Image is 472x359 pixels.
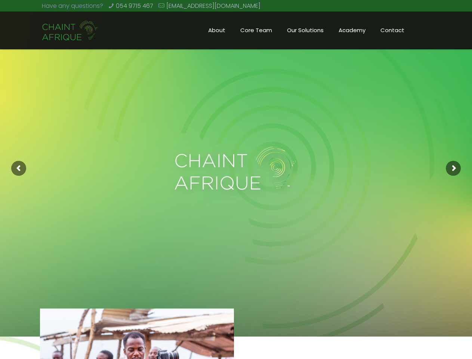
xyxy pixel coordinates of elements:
[166,1,260,10] a: [EMAIL_ADDRESS][DOMAIN_NAME]
[373,25,412,36] span: Contact
[331,25,373,36] span: Academy
[42,12,99,49] a: Chaint Afrique
[233,12,280,49] a: Core Team
[373,12,412,49] a: Contact
[42,19,99,42] img: Chaint_Afrique-20
[331,12,373,49] a: Academy
[201,25,233,36] span: About
[280,12,331,49] a: Our Solutions
[233,25,280,36] span: Core Team
[280,25,331,36] span: Our Solutions
[201,12,233,49] a: About
[116,1,153,10] a: 054 9715 467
